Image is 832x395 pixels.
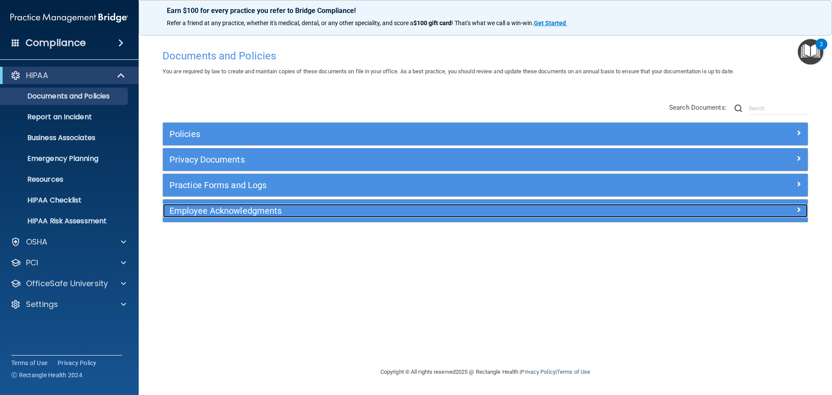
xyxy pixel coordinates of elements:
[169,153,801,166] a: Privacy Documents
[10,9,128,26] img: PMB logo
[11,359,47,367] a: Terms of Use
[6,92,124,101] p: Documents and Policies
[162,50,808,62] h4: Documents and Policies
[169,129,640,139] h5: Policies
[6,196,124,205] p: HIPAA Checklist
[10,237,126,247] a: OSHA
[6,154,124,163] p: Emergency Planning
[167,7,804,15] p: Earn $100 for every practice you refer to Bridge Compliance!
[6,134,124,142] p: Business Associates
[10,258,126,268] a: PCI
[534,20,566,26] strong: Get Started
[327,358,643,386] div: Copyright © All rights reserved 2025 @ Rectangle Health | |
[26,278,108,289] p: OfficeSafe University
[169,155,640,164] h5: Privacy Documents
[26,299,58,310] p: Settings
[10,70,126,81] a: HIPAA
[11,371,82,379] span: Ⓒ Rectangle Health 2024
[452,20,534,26] span: ! That's what we call a win-win.
[167,20,413,26] span: Refer a friend at any practice, whether it's medical, dental, or any other speciality, and score a
[798,39,823,65] button: Open Resource Center, 2 new notifications
[169,180,640,190] h5: Practice Forms and Logs
[26,237,48,247] p: OSHA
[26,258,38,268] p: PCI
[169,127,801,141] a: Policies
[521,369,555,375] a: Privacy Policy
[10,278,126,289] a: OfficeSafe University
[169,206,640,215] h5: Employee Acknowledgments
[162,68,734,75] span: You are required by law to create and maintain copies of these documents on file in your office. ...
[749,102,808,115] input: Search
[669,104,727,111] span: Search Documents:
[6,217,124,225] p: HIPAA Risk Assessment
[734,104,742,112] img: ic-search.3b580494.png
[169,178,801,192] a: Practice Forms and Logs
[820,44,823,55] div: 2
[557,369,590,375] a: Terms of Use
[10,299,126,310] a: Settings
[169,204,801,218] a: Employee Acknowledgments
[58,359,97,367] a: Privacy Policy
[6,113,124,121] p: Report an Incident
[413,20,452,26] strong: $100 gift card
[26,37,86,49] h4: Compliance
[534,20,567,26] a: Get Started
[6,175,124,184] p: Resources
[26,70,48,81] p: HIPAA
